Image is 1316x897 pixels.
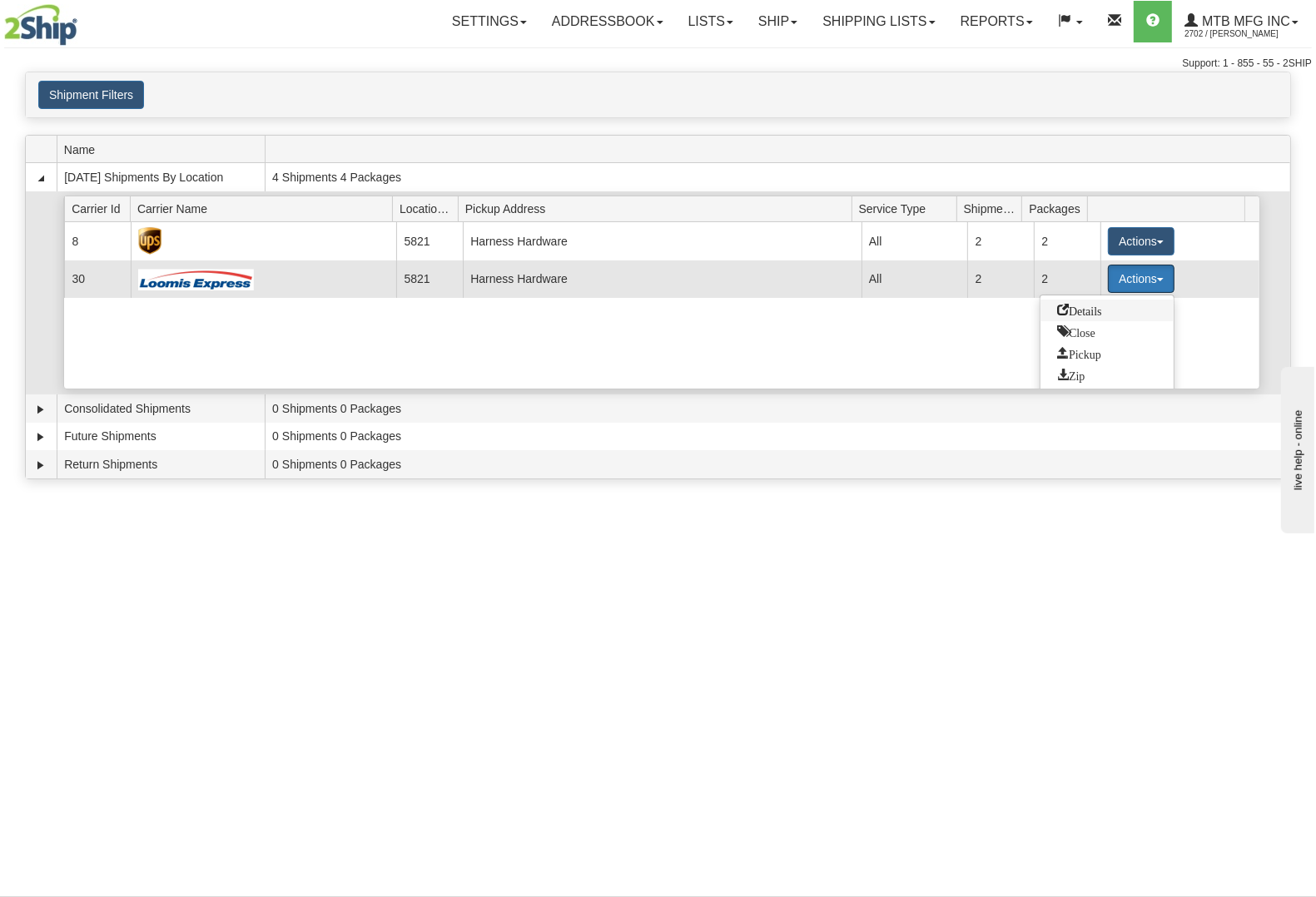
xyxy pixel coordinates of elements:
[57,450,265,478] td: Return Shipments
[32,170,49,186] a: Collapse
[400,196,458,221] span: Location Id
[396,260,463,298] td: 5821
[396,222,463,260] td: 5821
[1198,14,1290,28] span: MTB MFG INC
[746,1,810,42] a: Ship
[64,260,131,298] td: 30
[1040,343,1174,364] a: Request a carrier pickup
[1057,347,1101,359] span: Pickup
[539,1,676,42] a: Addressbook
[265,394,1290,423] td: 0 Shipments 0 Packages
[1040,300,1174,321] a: Go to Details view
[1184,26,1309,42] span: 2702 / [PERSON_NAME]
[265,163,1290,191] td: 4 Shipments 4 Packages
[38,81,144,109] button: Shipment Filters
[1108,227,1174,255] button: Actions
[810,1,947,42] a: Shipping lists
[862,260,968,298] td: All
[1172,1,1311,42] a: MTB MFG INC 2702 / [PERSON_NAME]
[859,196,956,221] span: Service Type
[465,196,852,221] span: Pickup Address
[1278,364,1314,533] iframe: chat widget
[4,57,1312,71] div: Support: 1 - 855 - 55 - 2SHIP
[57,163,265,191] td: [DATE] Shipments By Location
[463,260,862,298] td: Harness Hardware
[463,222,862,260] td: Harness Hardware
[439,1,539,42] a: Settings
[676,1,746,42] a: Lists
[64,222,131,260] td: 8
[967,222,1034,260] td: 2
[265,450,1290,478] td: 0 Shipments 0 Packages
[57,394,265,423] td: Consolidated Shipments
[138,268,254,290] img: Loomis Express
[137,196,393,221] span: Carrier Name
[32,457,49,473] a: Expand
[948,1,1045,42] a: Reports
[4,4,77,46] img: logo2702.jpg
[1057,304,1102,315] span: Details
[862,222,968,260] td: All
[964,196,1022,221] span: Shipments
[1057,369,1085,380] span: Zip
[1108,265,1174,293] button: Actions
[967,260,1034,298] td: 2
[64,136,265,162] span: Name
[1029,196,1087,221] span: Packages
[1040,386,1174,408] a: Print or Download All Shipping Documents in one file
[32,429,49,445] a: Expand
[138,227,161,255] img: UPS
[1034,260,1100,298] td: 2
[265,423,1290,451] td: 0 Shipments 0 Packages
[12,14,154,27] div: live help - online
[32,401,49,418] a: Expand
[72,196,130,221] span: Carrier Id
[1034,222,1100,260] td: 2
[1040,321,1174,343] a: Close this group
[1040,364,1174,386] a: Zip and Download All Shipping Documents
[1057,325,1095,337] span: Close
[57,423,265,451] td: Future Shipments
